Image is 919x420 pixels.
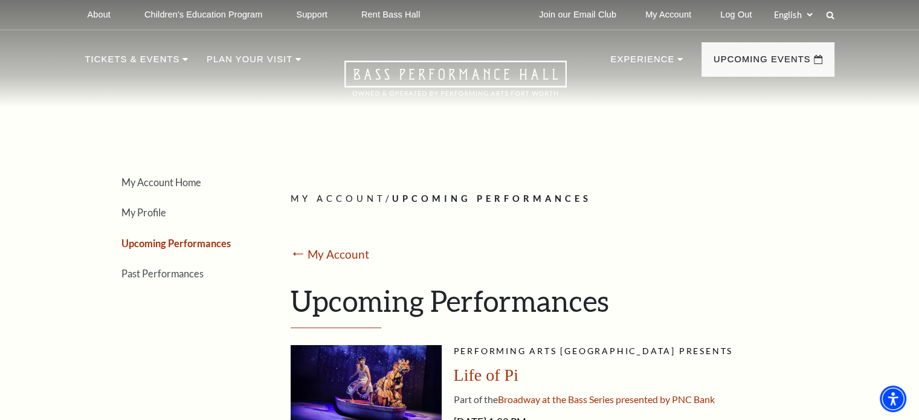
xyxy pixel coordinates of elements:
[144,10,262,20] p: Children's Education Program
[121,207,166,218] a: My Profile
[121,237,231,249] a: Upcoming Performances
[121,268,204,279] a: Past Performances
[361,10,421,20] p: Rent Bass Hall
[454,393,498,405] span: Part of the
[772,9,814,21] select: Select:
[291,283,825,328] h1: Upcoming Performances
[880,386,906,412] div: Accessibility Menu
[714,52,811,74] p: Upcoming Events
[291,193,385,204] span: My Account
[207,52,292,74] p: Plan Your Visit
[85,52,180,74] p: Tickets & Events
[291,246,307,263] mark: ⭠
[498,393,715,405] span: Broadway at the Bass Series presented by PNC Bank
[88,10,111,20] p: About
[301,60,610,107] a: Open this option
[291,192,825,207] p: /
[392,193,591,204] span: Upcoming Performances
[454,346,734,356] span: Performing Arts [GEOGRAPHIC_DATA] presents
[296,10,327,20] p: Support
[610,52,674,74] p: Experience
[454,366,518,384] span: Life of Pi
[308,247,369,261] a: My Account
[121,176,201,188] a: My Account Home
